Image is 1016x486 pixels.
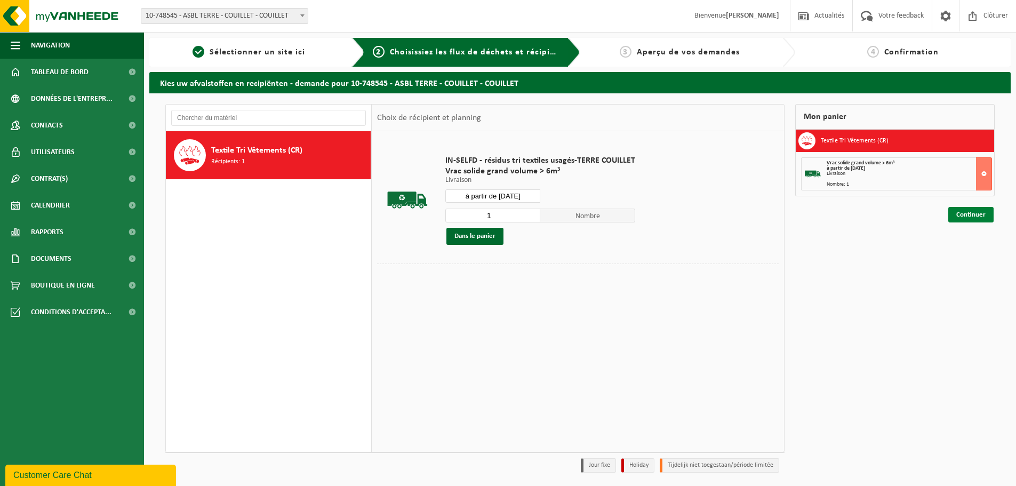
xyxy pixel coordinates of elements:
span: Récipients: 1 [211,157,245,167]
span: Vrac solide grand volume > 6m³ [445,166,635,177]
h2: Kies uw afvalstoffen en recipiënten - demande pour 10-748545 - ASBL TERRE - COUILLET - COUILLET [149,72,1011,93]
span: Aperçu de vos demandes [637,48,740,57]
p: Livraison [445,177,635,184]
div: Mon panier [795,104,995,130]
div: Nombre: 1 [827,182,991,187]
h3: Textile Tri Vêtements (CR) [821,132,889,149]
span: Utilisateurs [31,139,75,165]
li: Tijdelijk niet toegestaan/période limitée [660,458,779,473]
span: 10-748545 - ASBL TERRE - COUILLET - COUILLET [141,9,308,23]
iframe: chat widget [5,463,178,486]
a: 1Sélectionner un site ici [155,46,343,59]
span: 3 [620,46,631,58]
span: Textile Tri Vêtements (CR) [211,144,302,157]
span: 4 [867,46,879,58]
span: 1 [193,46,204,58]
span: Conditions d'accepta... [31,299,111,325]
span: Nombre [540,209,635,222]
div: Livraison [827,171,991,177]
strong: [PERSON_NAME] [726,12,779,20]
span: 2 [373,46,385,58]
span: IN-SELFD - résidus tri textiles usagés-TERRE COUILLET [445,155,635,166]
div: Choix de récipient et planning [372,105,486,131]
strong: à partir de [DATE] [827,165,865,171]
span: Rapports [31,219,63,245]
span: 10-748545 - ASBL TERRE - COUILLET - COUILLET [141,8,308,24]
span: Confirmation [884,48,939,57]
li: Holiday [621,458,654,473]
span: Vrac solide grand volume > 6m³ [827,160,894,166]
button: Dans le panier [446,228,503,245]
span: Documents [31,245,71,272]
li: Jour fixe [581,458,616,473]
span: Données de l'entrepr... [31,85,113,112]
span: Tableau de bord [31,59,89,85]
span: Navigation [31,32,70,59]
input: Sélectionnez date [445,189,540,203]
span: Sélectionner un site ici [210,48,305,57]
span: Choisissiez les flux de déchets et récipients [390,48,567,57]
span: Boutique en ligne [31,272,95,299]
input: Chercher du matériel [171,110,366,126]
a: Continuer [948,207,994,222]
span: Contrat(s) [31,165,68,192]
span: Contacts [31,112,63,139]
button: Textile Tri Vêtements (CR) Récipients: 1 [166,131,371,179]
span: Calendrier [31,192,70,219]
